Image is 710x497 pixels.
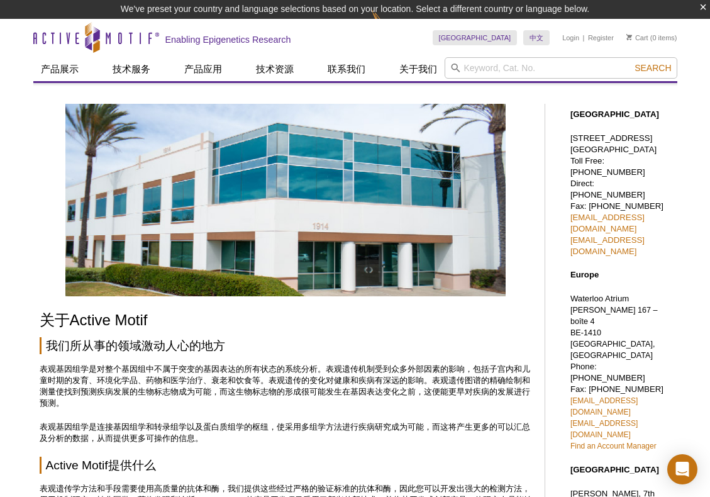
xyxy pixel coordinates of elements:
[570,235,645,256] a: [EMAIL_ADDRESS][DOMAIN_NAME]
[433,30,518,45] a: [GEOGRAPHIC_DATA]
[626,30,677,45] li: (0 items)
[40,422,532,444] p: 表观基因组学是连接基因组学和转录组学以及蛋白质组学的枢纽，使采用多组学方法进行疾病研究成为可能，而这将产生更多的可以汇总及分析的数据，从而提供更多可操作的信息。
[392,57,445,81] a: 关于我们
[40,364,532,409] p: 表观基因组学是对整个基因组中不属于突变的基因表达的所有状态的系统分析。表观遗传机制受到众多外部因素的影响，包括子宫内和儿童时期的发育、环境化学品、药物和医学治疗、衰老和饮食等。表观遗传的变化对健...
[570,419,638,439] a: [EMAIL_ADDRESS][DOMAIN_NAME]
[372,9,405,39] img: Change Here
[631,62,675,74] button: Search
[570,465,659,474] strong: [GEOGRAPHIC_DATA]
[570,109,659,119] strong: [GEOGRAPHIC_DATA]
[570,133,671,257] p: [STREET_ADDRESS] [GEOGRAPHIC_DATA] Toll Free: [PHONE_NUMBER] Direct: [PHONE_NUMBER] Fax: [PHONE_N...
[105,57,158,81] a: 技术服务
[570,396,638,416] a: [EMAIL_ADDRESS][DOMAIN_NAME]
[570,213,645,233] a: [EMAIL_ADDRESS][DOMAIN_NAME]
[626,34,632,40] img: Your Cart
[570,442,657,450] a: Find an Account Manager
[320,57,373,81] a: 联系我们
[570,270,599,279] strong: Europe
[40,312,532,330] h1: 关于Active Motif
[562,33,579,42] a: Login
[40,337,532,354] h2: 我们所从事的领域激动人心的地方
[626,33,648,42] a: Cart
[248,57,301,81] a: 技术资源
[165,34,291,45] h2: Enabling Epigenetics Research
[570,306,658,360] span: [PERSON_NAME] 167 – boîte 4 BE-1410 [GEOGRAPHIC_DATA], [GEOGRAPHIC_DATA]
[445,57,677,79] input: Keyword, Cat. No.
[667,454,697,484] div: Open Intercom Messenger
[635,63,671,73] span: Search
[177,57,230,81] a: 产品应用
[583,30,585,45] li: |
[33,57,86,81] a: 产品展示
[570,293,671,452] p: Waterloo Atrium Phone: [PHONE_NUMBER] Fax: [PHONE_NUMBER]
[40,457,532,474] h2: Active Motif提供什么
[523,30,550,45] a: 中文
[588,33,614,42] a: Register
